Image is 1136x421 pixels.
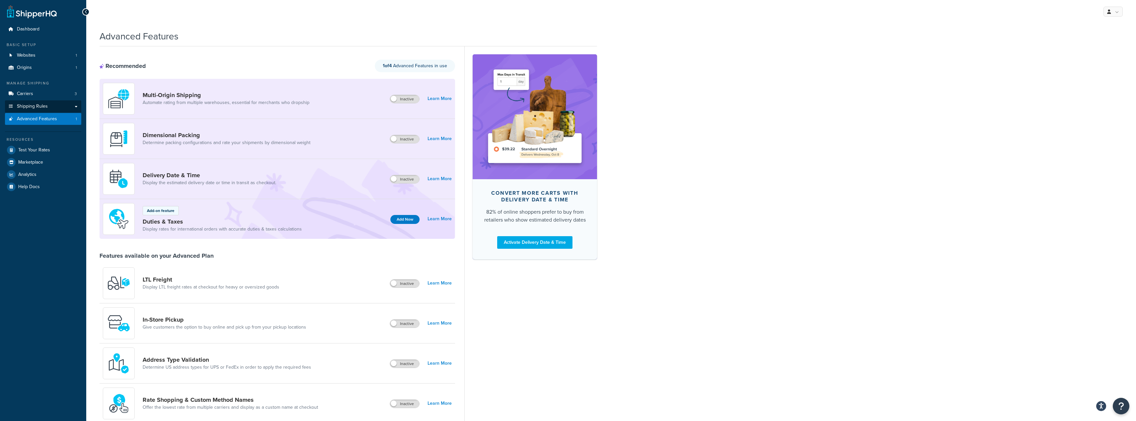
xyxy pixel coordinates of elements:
[147,208,174,214] p: Add-on feature
[383,62,392,69] strong: 1 of 4
[390,215,420,224] button: Add Now
[143,218,302,225] a: Duties & Taxes
[17,26,39,32] span: Dashboard
[483,190,586,203] div: Convert more carts with delivery date & time
[107,167,130,190] img: gfkeb5ejjkALwAAAABJRU5ErkJggg==
[428,279,452,288] a: Learn More
[143,356,311,363] a: Address Type Validation
[107,207,130,231] img: icon-duo-feat-landed-cost-7136b061.png
[75,91,77,97] span: 3
[5,62,81,74] li: Origins
[483,208,586,224] div: 82% of online shoppers prefer to buy from retailers who show estimated delivery dates
[107,312,130,335] img: wfgcfpwTIucLEAAAAASUVORK5CYII=
[5,23,81,35] a: Dashboard
[5,49,81,62] a: Websites1
[107,127,130,150] img: DTVBYsAAAAAASUVORK5CYII=
[428,359,452,368] a: Learn More
[18,172,36,178] span: Analytics
[390,95,419,103] label: Inactive
[383,62,447,69] span: Advanced Features in use
[5,100,81,113] a: Shipping Rules
[428,174,452,184] a: Learn More
[143,139,310,146] a: Determine packing configurations and rate your shipments by dimensional weight
[390,135,419,143] label: Inactive
[5,156,81,168] a: Marketplace
[5,113,81,125] li: Advanced Features
[390,360,419,368] label: Inactive
[76,116,77,122] span: 1
[107,87,130,110] img: WatD5o0RtDAAAAAElFTkSuQmCC
[143,99,309,106] a: Automate rating from multiple warehouses, essential for merchants who dropship
[100,62,146,70] div: Recommended
[76,53,77,58] span: 1
[483,64,587,169] img: feature-image-ddt-36eae7f7280da8017bfb280eaccd9c446f90b1fe08728e4019434db127062ab4.png
[5,88,81,100] li: Carriers
[390,175,419,183] label: Inactive
[428,399,452,408] a: Learn More
[5,49,81,62] li: Websites
[5,181,81,193] a: Help Docs
[143,180,276,186] a: Display the estimated delivery date or time in transit as checkout.
[18,147,50,153] span: Test Your Rates
[143,324,306,331] a: Give customers the option to buy online and pick up from your pickup locations
[390,320,419,328] label: Inactive
[5,42,81,48] div: Basic Setup
[17,104,48,109] span: Shipping Rules
[143,276,279,283] a: LTL Freight
[17,91,33,97] span: Carriers
[143,284,279,290] a: Display LTL freight rates at checkout for heavy or oversized goods
[17,53,35,58] span: Websites
[5,144,81,156] a: Test Your Rates
[76,65,77,71] span: 1
[5,137,81,142] div: Resources
[5,80,81,86] div: Manage Shipping
[428,214,452,224] a: Learn More
[5,169,81,181] a: Analytics
[18,184,40,190] span: Help Docs
[5,62,81,74] a: Origins1
[1113,398,1129,414] button: Open Resource Center
[143,172,276,179] a: Delivery Date & Time
[107,272,130,295] img: y79ZsPf0fXUFUhFXDzUgf+ktZg5F2+ohG75+v3d2s1D9TjoU8PiyCIluIjV41seZevKCRuEjTPPOKHJsQcmKCXGdfprl3L4q7...
[143,91,309,99] a: Multi-Origin Shipping
[107,392,130,415] img: icon-duo-feat-rate-shopping-ecdd8bed.png
[5,113,81,125] a: Advanced Features1
[17,65,32,71] span: Origins
[17,116,57,122] span: Advanced Features
[390,280,419,288] label: Inactive
[5,88,81,100] a: Carriers3
[100,30,178,43] h1: Advanced Features
[107,352,130,375] img: kIG8fy0lQAAAABJRU5ErkJggg==
[497,236,572,249] a: Activate Delivery Date & Time
[18,160,43,165] span: Marketplace
[390,400,419,408] label: Inactive
[428,134,452,143] a: Learn More
[100,252,214,259] div: Features available on your Advanced Plan
[428,319,452,328] a: Learn More
[428,94,452,103] a: Learn More
[143,364,311,371] a: Determine US address types for UPS or FedEx in order to apply the required fees
[143,404,318,411] a: Offer the lowest rate from multiple carriers and display as a custom name at checkout
[143,396,318,403] a: Rate Shopping & Custom Method Names
[143,316,306,323] a: In-Store Pickup
[143,226,302,233] a: Display rates for international orders with accurate duties & taxes calculations
[143,132,310,139] a: Dimensional Packing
